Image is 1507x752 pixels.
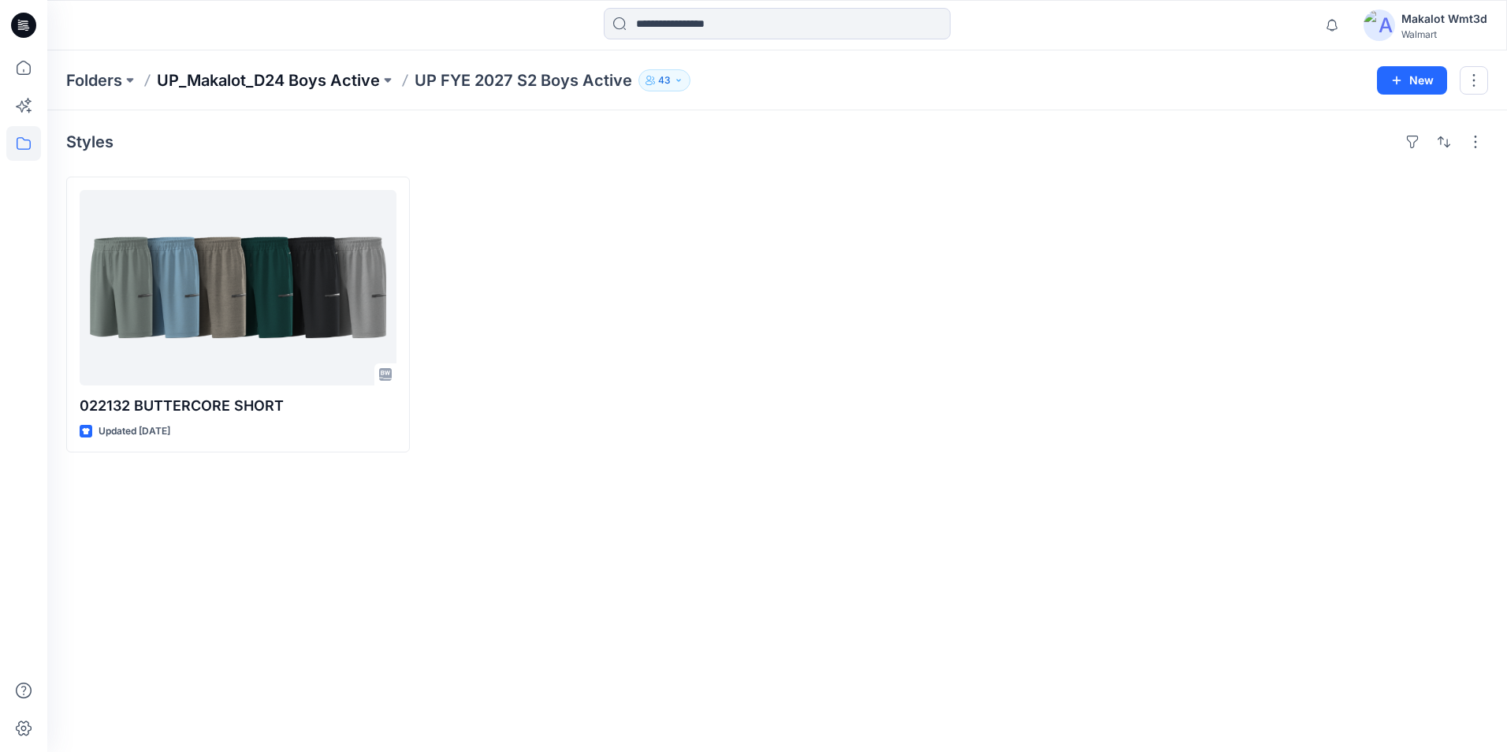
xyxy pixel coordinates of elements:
div: Walmart [1401,28,1487,40]
p: 022132 BUTTERCORE SHORT [80,395,396,417]
div: Makalot Wmt3d [1401,9,1487,28]
button: 43 [638,69,690,91]
p: UP FYE 2027 S2 Boys Active [415,69,632,91]
a: Folders [66,69,122,91]
h4: Styles [66,132,113,151]
a: UP_Makalot_D24 Boys Active [157,69,380,91]
p: Updated [DATE] [99,423,170,440]
a: 022132 BUTTERCORE SHORT [80,190,396,385]
button: New [1377,66,1447,95]
p: 43 [658,72,671,89]
img: avatar [1364,9,1395,41]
